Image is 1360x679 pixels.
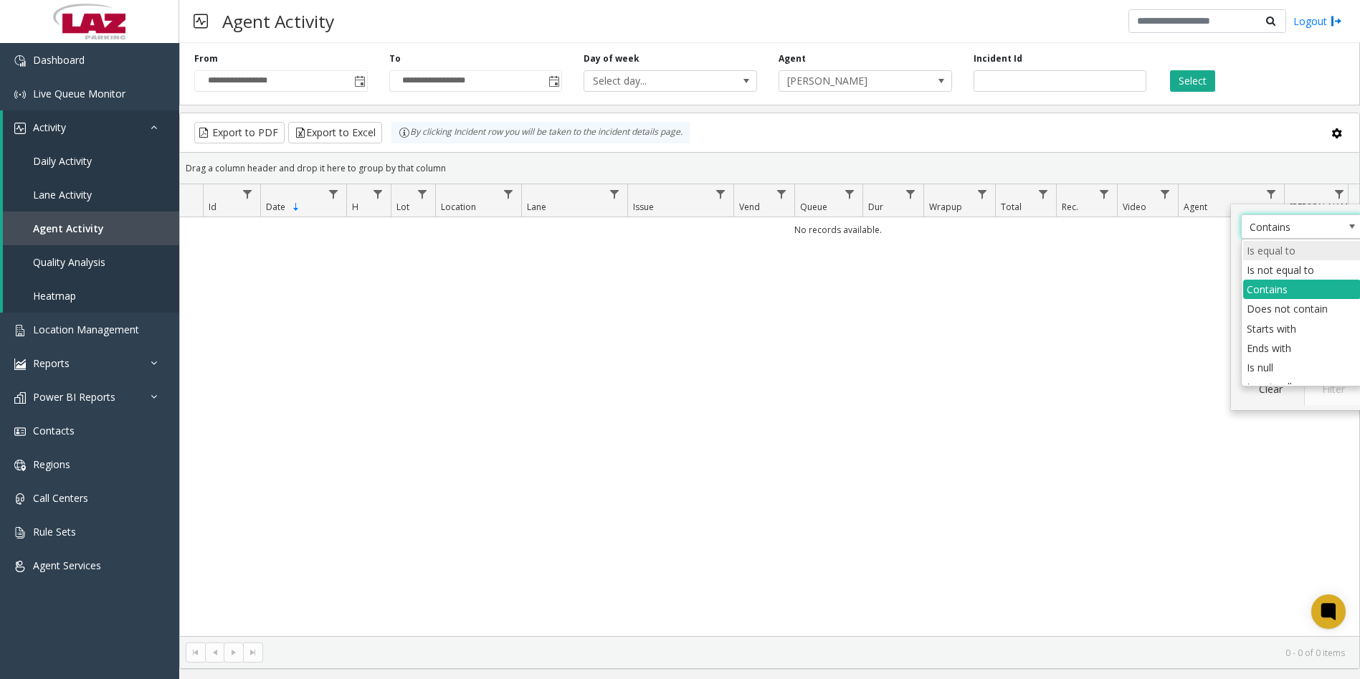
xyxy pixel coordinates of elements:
span: Rec. [1062,201,1078,213]
span: Quality Analysis [33,255,105,269]
a: Lot Filter Menu [413,184,432,204]
span: [PERSON_NAME] [779,71,917,91]
a: Vend Filter Menu [772,184,791,204]
span: Video [1123,201,1146,213]
button: Export to Excel [288,122,382,143]
span: Wrapup [929,201,962,213]
label: From [194,52,218,65]
img: 'icon' [14,55,26,67]
span: Sortable [290,201,302,213]
span: Date [266,201,285,213]
span: Queue [800,201,827,213]
label: To [389,52,401,65]
span: Agent [1184,201,1207,213]
div: Drag a column header and drop it here to group by that column [180,156,1359,181]
img: 'icon' [14,359,26,370]
img: 'icon' [14,493,26,505]
div: Data table [180,184,1359,636]
span: Location Management [33,323,139,336]
a: Id Filter Menu [238,184,257,204]
a: Quality Analysis [3,245,179,279]
span: Lot [396,201,409,213]
a: H Filter Menu [368,184,388,204]
span: Call Centers [33,491,88,505]
span: Regions [33,457,70,471]
label: Incident Id [974,52,1022,65]
span: Vend [739,201,760,213]
span: Select day... [584,71,722,91]
a: Heatmap [3,279,179,313]
img: 'icon' [14,392,26,404]
a: Daily Activity [3,144,179,178]
a: Dur Filter Menu [901,184,921,204]
a: Location Filter Menu [499,184,518,204]
span: Activity [33,120,66,134]
span: Contains [1242,215,1338,238]
span: Reports [33,356,70,370]
span: Dashboard [33,53,85,67]
a: Video Filter Menu [1156,184,1175,204]
span: Id [209,201,217,213]
span: Toggle popup [351,71,367,91]
img: 'icon' [14,460,26,471]
a: Lane Filter Menu [605,184,624,204]
a: Date Filter Menu [324,184,343,204]
span: Rule Sets [33,525,76,538]
span: Issue [633,201,654,213]
img: 'icon' [14,561,26,572]
span: Total [1001,201,1022,213]
span: Location [441,201,476,213]
a: Rec. Filter Menu [1095,184,1114,204]
div: By clicking Incident row you will be taken to the incident details page. [391,122,690,143]
a: Total Filter Menu [1034,184,1053,204]
a: Queue Filter Menu [840,184,860,204]
img: 'icon' [14,325,26,336]
span: [PERSON_NAME] [1290,201,1355,213]
kendo-pager-info: 0 - 0 of 0 items [272,647,1345,659]
img: logout [1331,14,1342,29]
span: Heatmap [33,289,76,303]
button: Select [1170,70,1215,92]
span: Contacts [33,424,75,437]
a: Activity [3,110,179,144]
img: pageIcon [194,4,208,39]
span: Dur [868,201,883,213]
a: Issue Filter Menu [711,184,731,204]
img: 'icon' [14,426,26,437]
span: Daily Activity [33,154,92,168]
span: H [352,201,358,213]
img: infoIcon.svg [399,127,410,138]
label: Day of week [584,52,639,65]
span: Lane [527,201,546,213]
span: Power BI Reports [33,390,115,404]
button: Clear [1241,374,1300,405]
img: 'icon' [14,89,26,100]
span: Agent Services [33,559,101,572]
button: Export to PDF [194,122,285,143]
a: Agent Filter Menu [1262,184,1281,204]
span: Toggle popup [546,71,561,91]
span: Lane Activity [33,188,92,201]
span: Agent Activity [33,222,104,235]
a: Wrapup Filter Menu [973,184,992,204]
a: Lane Activity [3,178,179,212]
span: Live Queue Monitor [33,87,125,100]
img: 'icon' [14,527,26,538]
a: Logout [1293,14,1342,29]
a: Agent Activity [3,212,179,245]
img: 'icon' [14,123,26,134]
label: Agent [779,52,806,65]
a: Parker Filter Menu [1330,184,1349,204]
h3: Agent Activity [215,4,341,39]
